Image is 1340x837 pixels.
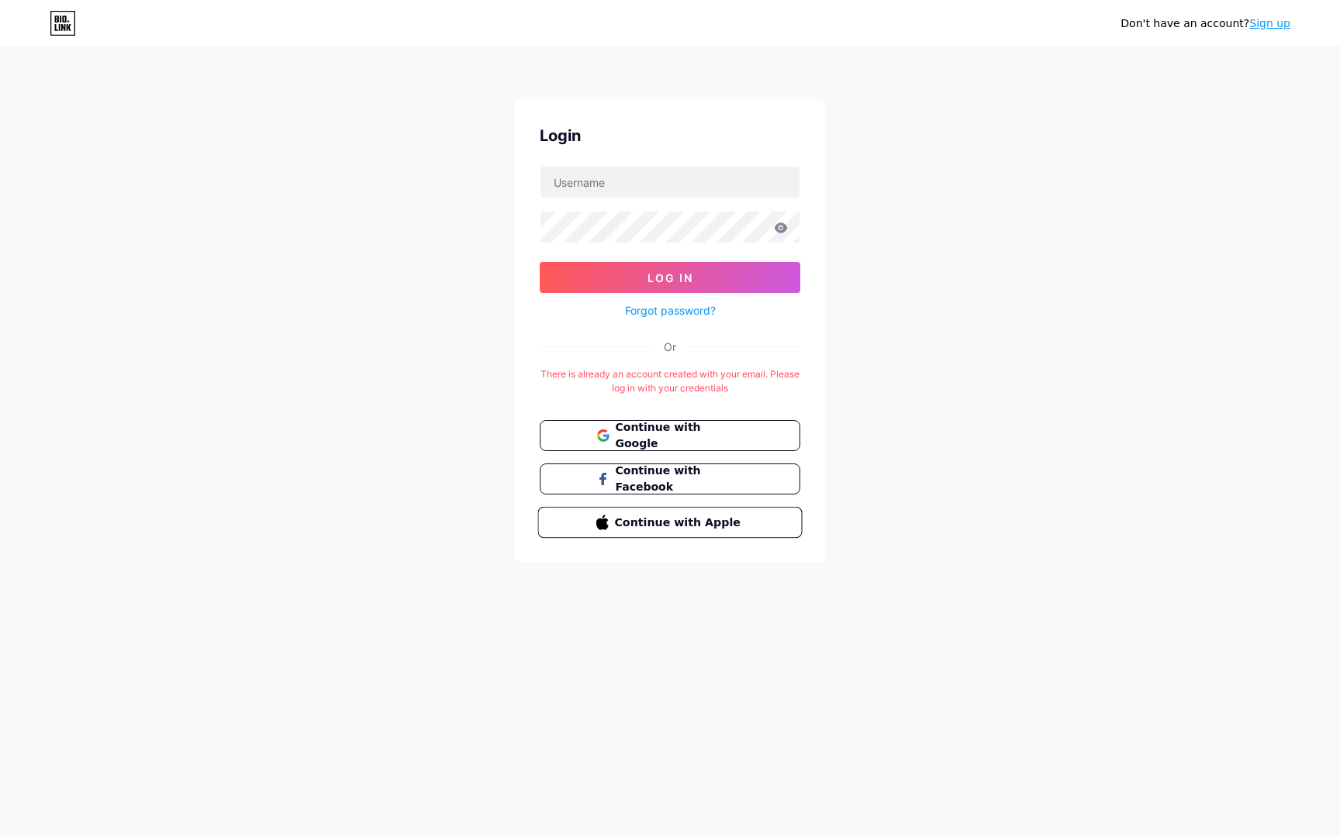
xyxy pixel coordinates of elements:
a: Forgot password? [625,302,716,319]
div: There is already an account created with your email. Please log in with your credentials [540,367,800,395]
button: Continue with Facebook [540,463,800,494]
a: Sign up [1249,17,1290,29]
span: Continue with Facebook [616,463,744,495]
button: Continue with Apple [537,507,802,539]
div: Don't have an account? [1121,15,1290,32]
div: Or [664,339,676,355]
button: Continue with Google [540,420,800,451]
span: Continue with Apple [614,514,744,530]
div: Login [540,124,800,147]
input: Username [540,167,800,198]
span: Log In [648,271,693,284]
button: Log In [540,262,800,293]
span: Continue with Google [616,419,744,452]
a: Continue with Apple [540,507,800,538]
